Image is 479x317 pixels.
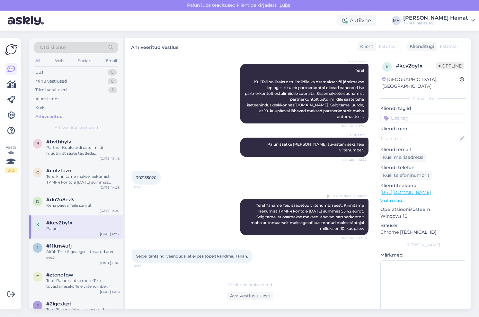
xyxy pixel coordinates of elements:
input: Lisa tag [380,113,466,123]
div: 2 / 3 [5,168,17,173]
span: Arhiveeritud vestlused [55,125,98,131]
div: Tiimi vestlused [35,87,67,93]
p: Operatsioonisüsteem [380,206,466,213]
p: Kliendi email [380,146,466,153]
p: Brauser [380,222,466,229]
div: Tere! Palun saatke meile Teie tuvastamiseks Teie viitenumber. [46,278,120,289]
div: Palun! [46,226,120,231]
p: Kliendi telefon [380,164,466,171]
span: 2 [37,303,39,308]
div: [DATE] 14:26 [100,185,120,190]
div: Aitäh Teile õigeaegselt tasutud arve eest! [46,249,120,260]
div: Partner Kuukaardi ostulimiidi muutmist saate taotleda Partnerkaardi iseteeninduskeskkonnas [DOMAI... [46,145,120,156]
span: #du7u8ez3 [46,197,74,203]
div: Arhiveeritud [35,113,63,120]
div: Vaata siia [5,144,17,173]
div: Kõik [35,104,45,111]
span: 1 [37,245,38,250]
div: [DATE] 12:37 [100,231,120,236]
span: Offline [436,62,464,69]
div: Kena päeva Teile samuti! [46,203,120,208]
div: [GEOGRAPHIC_DATA], [GEOGRAPHIC_DATA] [382,76,460,90]
p: Windows 10 [380,213,466,220]
span: #11km4ufj [46,243,72,249]
span: Luba [278,2,292,8]
span: Estonian [379,43,398,50]
div: [DATE] 15:46 [100,156,120,161]
span: 12:28 [134,185,158,190]
span: Otsi kliente [40,44,66,51]
span: d [36,199,39,204]
a: [DOMAIN_NAME] [294,103,328,107]
span: c [36,170,39,175]
div: 0 [108,69,117,76]
input: Lisa nimi [381,135,459,142]
div: Klient [358,43,373,50]
span: k [36,222,39,227]
div: [DATE] 12:01 [100,260,120,265]
div: Kliendi info [380,95,466,101]
span: Estonian [440,43,459,50]
div: Küsi meiliaadressi [380,153,426,162]
span: z [36,274,39,279]
div: MH [392,16,401,25]
div: Ava vestlus uuesti [227,292,273,300]
div: [PERSON_NAME] Heinat [403,15,468,21]
span: #bvthhylv [46,139,71,145]
div: Email [105,57,118,65]
div: Socials [77,57,93,65]
span: Selge, tahtsingi veenduda, et ei pea topelt kandma. Tänan. [136,254,248,258]
div: Uus [35,69,43,76]
img: Askly Logo [5,43,17,56]
span: Tere! Kui Teil on lisaks ostulimiidile ka osamakse või järelmakse leping, siis tuleb partnerkonto... [245,68,365,119]
span: #kcv2by1x [46,220,73,226]
div: Minu vestlused [35,78,67,85]
span: [PERSON_NAME] Heinat [327,272,367,277]
div: [PERSON_NAME] [380,242,466,248]
span: Nähtud ✓ 12:36 [342,236,367,240]
div: Küsi telefoninumbrit [380,171,432,180]
div: AI Assistent [35,96,59,102]
div: Tere, kinnitame makse laekumist TKMF-i kontole [DATE] summas 516,41 eur. Osamakse kuumakse [PERSO... [46,174,120,185]
a: [PERSON_NAME] HeinatTKM Finants AS [403,15,475,26]
div: TKM Finants AS [403,21,468,26]
div: Klienditugi [407,43,434,50]
p: Vaata edasi ... [380,198,466,204]
span: Nähtud ✓ 12:27 [342,157,367,162]
span: 12:37 [134,263,158,268]
p: Kliendi tag'id [380,105,466,112]
span: [PERSON_NAME] Heinat [327,194,367,198]
div: 0 [108,78,117,85]
p: Kliendi nimi [380,125,466,132]
span: Nähtud ✓ 12:27 [342,124,367,129]
span: Palun saatke [PERSON_NAME] tuvastamiseks Teie viitenumber. [267,142,365,152]
label: Arhiveeritud vestlus [131,42,178,51]
span: #ztcndfqw [46,272,73,278]
div: Web [54,57,65,65]
a: [URL][DOMAIN_NAME] [380,189,431,195]
span: b [36,141,39,146]
div: All [34,57,41,65]
span: Vestlus on arhiveeritud [228,282,272,288]
span: #cufzfuzn [46,168,71,174]
div: Aktiivne [337,15,376,26]
p: Märkmed [380,252,466,258]
span: Else Ental [342,132,367,137]
div: [DATE] 13:30 [100,208,120,213]
div: # kcv2by1x [396,62,436,70]
p: Chrome [TECHNICAL_ID] [380,229,466,236]
span: 702155020 [136,175,156,180]
div: [DATE] 13:58 [100,289,120,294]
span: Tere! Täname Teid saadetud viitenumbri eest. Kinnitame laekumist TKMF-i kontole [DATE] summas 55,... [251,203,365,231]
span: #2lgcxkpt [46,301,71,307]
div: 2 [108,87,117,93]
p: Klienditeekond [380,182,466,189]
span: k [386,64,389,69]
